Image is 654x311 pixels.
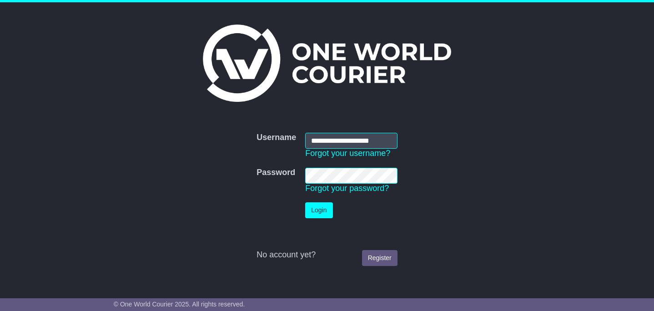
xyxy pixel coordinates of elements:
a: Forgot your password? [305,184,389,193]
label: Username [257,133,296,143]
img: One World [203,25,451,102]
button: Login [305,202,332,218]
label: Password [257,168,295,178]
a: Register [362,250,397,266]
div: No account yet? [257,250,397,260]
span: © One World Courier 2025. All rights reserved. [114,301,245,308]
a: Forgot your username? [305,149,390,158]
